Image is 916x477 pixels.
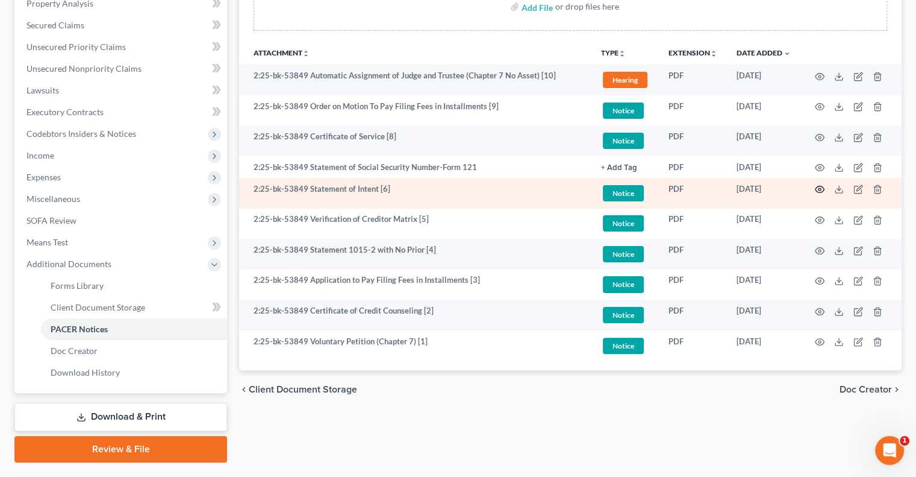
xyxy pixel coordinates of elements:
a: Notice [601,101,649,121]
button: + Add Tag [601,164,637,172]
span: Miscellaneous [26,194,80,204]
td: 2:25-bk-53849 Verification of Creditor Matrix [5] [239,209,591,239]
td: PDF [659,156,727,178]
a: SOFA Review [17,210,227,232]
td: PDF [659,330,727,361]
td: 2:25-bk-53849 Certificate of Service [8] [239,125,591,156]
a: Attachmentunfold_more [254,48,310,57]
a: Forms Library [41,275,227,297]
div: or drop files here [555,1,619,13]
span: Income [26,150,54,160]
span: Notice [603,246,644,262]
a: Download History [41,362,227,384]
a: Notice [601,213,649,233]
span: Notice [603,133,644,149]
span: Forms Library [51,280,104,291]
span: Secured Claims [26,20,84,30]
td: PDF [659,300,727,330]
span: Codebtors Insiders & Notices [26,128,136,139]
i: expand_more [784,50,791,57]
td: 2:25-bk-53849 Order on Motion To Pay Filing Fees in Installments [9] [239,95,591,126]
span: Notice [603,103,644,119]
i: unfold_more [302,50,310,57]
a: Lawsuits [17,80,227,101]
td: PDF [659,239,727,270]
td: [DATE] [727,209,800,239]
span: Notice [603,338,644,354]
td: 2:25-bk-53849 Automatic Assignment of Judge and Trustee (Chapter 7 No Asset) [10] [239,65,591,95]
a: Notice [601,336,649,356]
a: Notice [601,131,649,151]
button: TYPEunfold_more [601,49,626,57]
td: [DATE] [727,125,800,156]
td: [DATE] [727,178,800,209]
span: Lawsuits [26,85,59,95]
i: chevron_right [892,385,902,394]
td: PDF [659,209,727,239]
a: Doc Creator [41,340,227,362]
span: Client Document Storage [249,385,357,394]
span: Executory Contracts [26,107,104,117]
span: Notice [603,215,644,232]
i: chevron_left [239,385,249,394]
a: Date Added expand_more [737,48,791,57]
span: Additional Documents [26,259,111,269]
span: SOFA Review [26,215,76,226]
td: [DATE] [727,270,800,300]
td: PDF [659,95,727,126]
a: PACER Notices [41,318,227,340]
span: Hearing [603,72,647,88]
span: Unsecured Priority Claims [26,42,126,52]
td: 2:25-bk-53849 Certificate of Credit Counseling [2] [239,300,591,330]
button: Doc Creator chevron_right [840,385,902,394]
a: Notice [601,244,649,264]
td: 2:25-bk-53849 Application to Pay Filing Fees in Installments [3] [239,270,591,300]
td: [DATE] [727,330,800,361]
span: Means Test [26,237,68,247]
a: Extensionunfold_more [668,48,717,57]
a: Review & File [14,436,227,463]
td: [DATE] [727,95,800,126]
td: 2:25-bk-53849 Voluntary Petition (Chapter 7) [1] [239,330,591,361]
span: Client Document Storage [51,302,145,312]
td: [DATE] [727,156,800,178]
span: Notice [603,307,644,323]
a: Unsecured Priority Claims [17,36,227,58]
span: Unsecured Nonpriority Claims [26,63,142,74]
iframe: Intercom live chat [875,436,904,465]
i: unfold_more [618,50,626,57]
span: Doc Creator [840,385,892,394]
td: [DATE] [727,300,800,330]
a: Notice [601,274,649,294]
span: Download History [51,367,120,377]
td: PDF [659,270,727,300]
span: 1 [900,436,909,446]
a: Secured Claims [17,14,227,36]
td: PDF [659,125,727,156]
span: Notice [603,276,644,292]
td: [DATE] [727,239,800,270]
span: PACER Notices [51,324,108,334]
a: Unsecured Nonpriority Claims [17,58,227,80]
a: Notice [601,183,649,203]
td: 2:25-bk-53849 Statement of Social Security Number-Form 121 [239,156,591,178]
td: 2:25-bk-53849 Statement 1015-2 with No Prior [4] [239,239,591,270]
span: Doc Creator [51,346,98,356]
button: chevron_left Client Document Storage [239,385,357,394]
a: Client Document Storage [41,297,227,318]
td: 2:25-bk-53849 Statement of Intent [6] [239,178,591,209]
td: PDF [659,178,727,209]
a: Executory Contracts [17,101,227,123]
i: unfold_more [710,50,717,57]
span: Expenses [26,172,61,182]
a: Hearing [601,70,649,90]
td: [DATE] [727,65,800,95]
a: Notice [601,305,649,325]
td: PDF [659,65,727,95]
span: Notice [603,185,644,201]
a: + Add Tag [601,162,649,173]
a: Download & Print [14,403,227,431]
